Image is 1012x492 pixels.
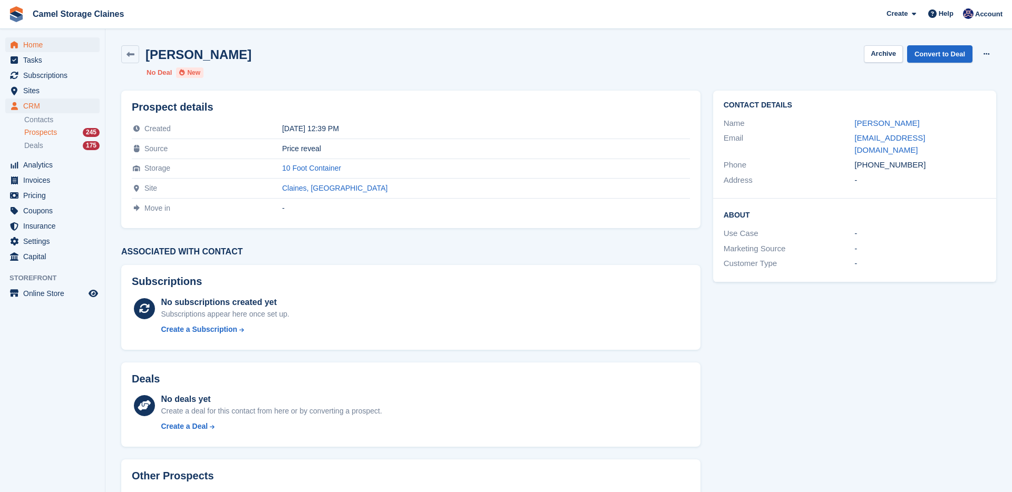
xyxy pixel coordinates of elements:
[5,68,100,83] a: menu
[144,184,157,192] span: Site
[5,37,100,52] a: menu
[23,37,86,52] span: Home
[87,287,100,300] a: Preview store
[24,140,100,151] a: Deals 175
[23,173,86,188] span: Invoices
[724,101,986,110] h2: Contact Details
[5,83,100,98] a: menu
[161,324,289,335] a: Create a Subscription
[887,8,908,19] span: Create
[8,6,24,22] img: stora-icon-8386f47178a22dfd0bd8f6a31ec36ba5ce8667c1dd55bd0f319d3a0aa187defe.svg
[724,228,855,240] div: Use Case
[161,393,382,406] div: No deals yet
[282,184,387,192] a: Claines, [GEOGRAPHIC_DATA]
[144,144,168,153] span: Source
[724,209,986,220] h2: About
[282,124,690,133] div: [DATE] 12:39 PM
[28,5,128,23] a: Camel Storage Claines
[132,275,690,288] h2: Subscriptions
[23,99,86,113] span: CRM
[854,228,986,240] div: -
[144,164,170,172] span: Storage
[161,421,382,432] a: Create a Deal
[5,286,100,301] a: menu
[83,128,100,137] div: 245
[854,243,986,255] div: -
[282,144,690,153] div: Price reveal
[176,67,203,78] li: New
[161,309,289,320] div: Subscriptions appear here once set up.
[23,53,86,67] span: Tasks
[854,258,986,270] div: -
[5,249,100,264] a: menu
[144,204,170,212] span: Move in
[23,219,86,233] span: Insurance
[161,324,237,335] div: Create a Subscription
[5,188,100,203] a: menu
[132,101,690,113] h2: Prospect details
[24,127,100,138] a: Prospects 245
[83,141,100,150] div: 175
[24,127,57,137] span: Prospects
[23,286,86,301] span: Online Store
[145,47,251,62] h2: [PERSON_NAME]
[23,203,86,218] span: Coupons
[161,406,382,417] div: Create a deal for this contact from here or by converting a prospect.
[724,132,855,156] div: Email
[9,273,105,283] span: Storefront
[5,219,100,233] a: menu
[161,421,208,432] div: Create a Deal
[23,68,86,83] span: Subscriptions
[963,8,974,19] img: Rod
[24,141,43,151] span: Deals
[724,159,855,171] div: Phone
[975,9,1003,19] span: Account
[907,45,972,63] a: Convert to Deal
[282,204,690,212] div: -
[864,45,903,63] button: Archive
[5,173,100,188] a: menu
[23,234,86,249] span: Settings
[23,158,86,172] span: Analytics
[147,67,172,78] li: No Deal
[144,124,171,133] span: Created
[5,203,100,218] a: menu
[724,243,855,255] div: Marketing Source
[282,164,341,172] a: 10 Foot Container
[5,53,100,67] a: menu
[854,174,986,186] div: -
[24,115,100,125] a: Contacts
[724,258,855,270] div: Customer Type
[23,249,86,264] span: Capital
[5,99,100,113] a: menu
[23,83,86,98] span: Sites
[854,133,925,154] a: [EMAIL_ADDRESS][DOMAIN_NAME]
[724,174,855,186] div: Address
[724,117,855,130] div: Name
[939,8,953,19] span: Help
[5,158,100,172] a: menu
[854,159,986,171] div: [PHONE_NUMBER]
[854,119,919,127] a: [PERSON_NAME]
[132,470,214,482] h2: Other Prospects
[132,373,160,385] h2: Deals
[5,234,100,249] a: menu
[23,188,86,203] span: Pricing
[121,247,700,257] h3: Associated with contact
[161,296,289,309] div: No subscriptions created yet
